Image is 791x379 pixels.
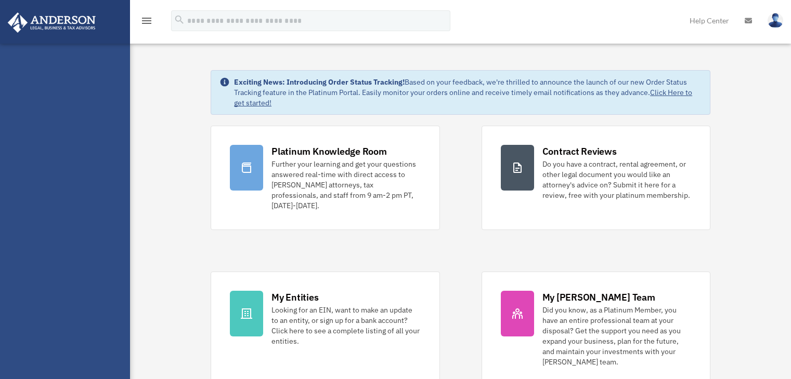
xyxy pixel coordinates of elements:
a: Platinum Knowledge Room Further your learning and get your questions answered real-time with dire... [211,126,439,230]
a: Click Here to get started! [234,88,692,107]
div: Do you have a contract, rental agreement, or other legal document you would like an attorney's ad... [542,159,691,200]
img: User Pic [768,13,783,28]
div: Further your learning and get your questions answered real-time with direct access to [PERSON_NAM... [271,159,420,211]
div: Looking for an EIN, want to make an update to an entity, or sign up for a bank account? Click her... [271,305,420,346]
img: Anderson Advisors Platinum Portal [5,12,99,33]
a: menu [140,18,153,27]
a: Contract Reviews Do you have a contract, rental agreement, or other legal document you would like... [482,126,710,230]
i: menu [140,15,153,27]
div: My [PERSON_NAME] Team [542,291,655,304]
div: My Entities [271,291,318,304]
div: Platinum Knowledge Room [271,145,387,158]
div: Contract Reviews [542,145,617,158]
div: Did you know, as a Platinum Member, you have an entire professional team at your disposal? Get th... [542,305,691,367]
div: Based on your feedback, we're thrilled to announce the launch of our new Order Status Tracking fe... [234,77,702,108]
strong: Exciting News: Introducing Order Status Tracking! [234,77,405,87]
i: search [174,14,185,25]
